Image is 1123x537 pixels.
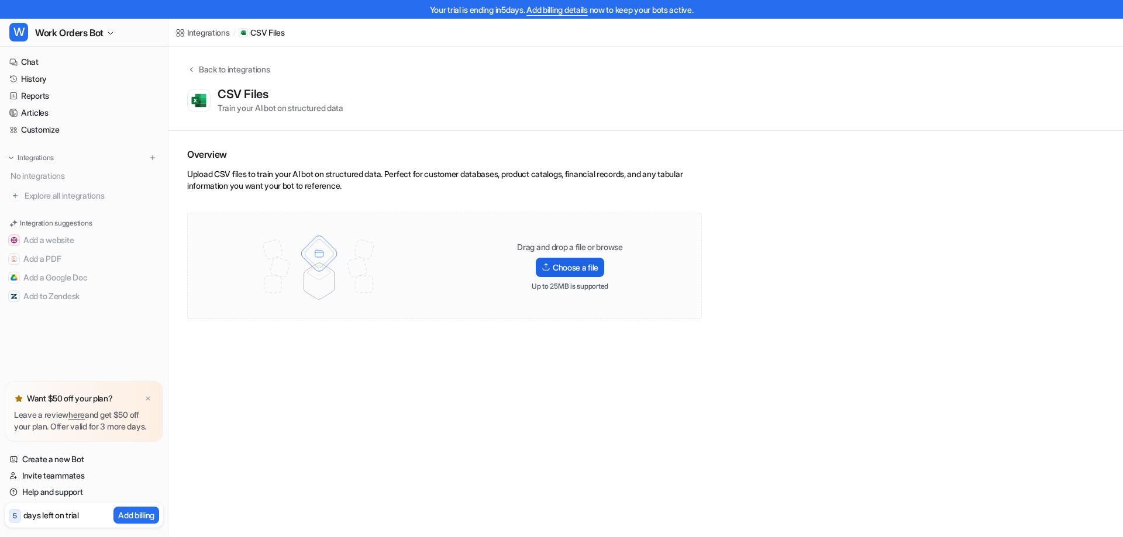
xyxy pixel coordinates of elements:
a: Integrations [175,26,230,39]
p: Want $50 off your plan? [27,393,113,404]
p: Integrations [18,153,54,162]
div: CSV Files [218,87,273,101]
img: menu_add.svg [149,154,157,162]
img: Add a Google Doc [11,274,18,281]
img: Upload icon [542,263,550,271]
p: CSV Files [250,27,284,39]
button: Add a Google DocAdd a Google Doc [5,268,163,287]
img: expand menu [7,154,15,162]
p: 5 [13,511,17,521]
a: Help and support [5,484,163,500]
a: Add billing details [526,5,588,15]
div: Train your AI bot on structured data [218,102,343,114]
span: W [9,23,28,41]
div: Back to integrations [195,63,270,75]
button: Add to ZendeskAdd to Zendesk [5,287,163,306]
img: Add to Zendesk [11,293,18,300]
label: Choose a file [536,258,604,277]
img: explore all integrations [9,190,21,202]
img: CSV Files icon [240,30,246,36]
p: Up to 25MB is supported [532,282,608,291]
a: Customize [5,122,163,138]
img: File upload illustration [243,225,395,307]
a: CSV Files iconCSV Files [239,27,284,39]
button: Add a PDFAdd a PDF [5,250,163,268]
img: x [144,395,151,403]
button: Back to integrations [187,63,270,87]
div: No integrations [7,166,163,185]
a: Reports [5,88,163,104]
img: Add a website [11,237,18,244]
span: Explore all integrations [25,186,159,205]
button: Add a websiteAdd a website [5,231,163,250]
button: Integrations [5,152,57,164]
h2: Overview [187,147,702,161]
a: Explore all integrations [5,188,163,204]
p: Leave a review and get $50 off your plan. Offer valid for 3 more days. [14,409,154,432]
a: History [5,71,163,87]
p: Add billing [118,509,154,521]
p: Integration suggestions [20,218,92,228]
a: Create a new Bot [5,451,163,467]
p: days left on trial [23,509,79,521]
a: Chat [5,54,163,70]
img: star [14,394,23,403]
div: Upload CSV files to train your AI bot on structured data. Perfect for customer databases, product... [187,168,702,196]
p: Drag and drop a file or browse [517,241,623,253]
div: Integrations [187,26,230,39]
span: Work Orders Bot [35,25,104,41]
a: here [68,410,85,420]
button: Add billing [113,507,159,524]
a: Articles [5,105,163,121]
img: Add a PDF [11,255,18,262]
span: / [233,27,236,38]
a: Invite teammates [5,467,163,484]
